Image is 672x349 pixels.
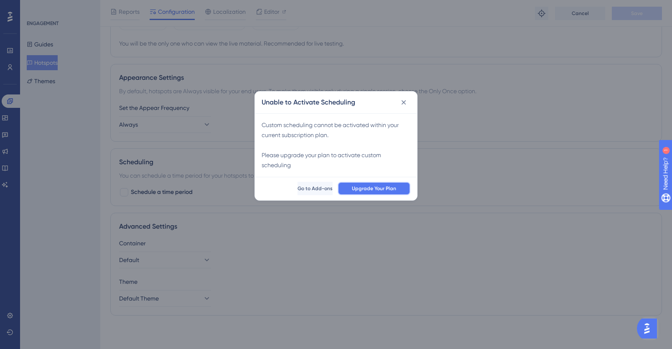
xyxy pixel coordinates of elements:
[298,185,333,192] span: Go to Add-ons
[58,4,61,11] div: 1
[637,316,662,341] iframe: UserGuiding AI Assistant Launcher
[262,97,355,107] h2: Unable to Activate Scheduling
[352,185,396,192] span: Upgrade Your Plan
[262,120,410,170] div: Custom scheduling cannot be activated within your current subscription plan. Please upgrade your ...
[20,2,52,12] span: Need Help?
